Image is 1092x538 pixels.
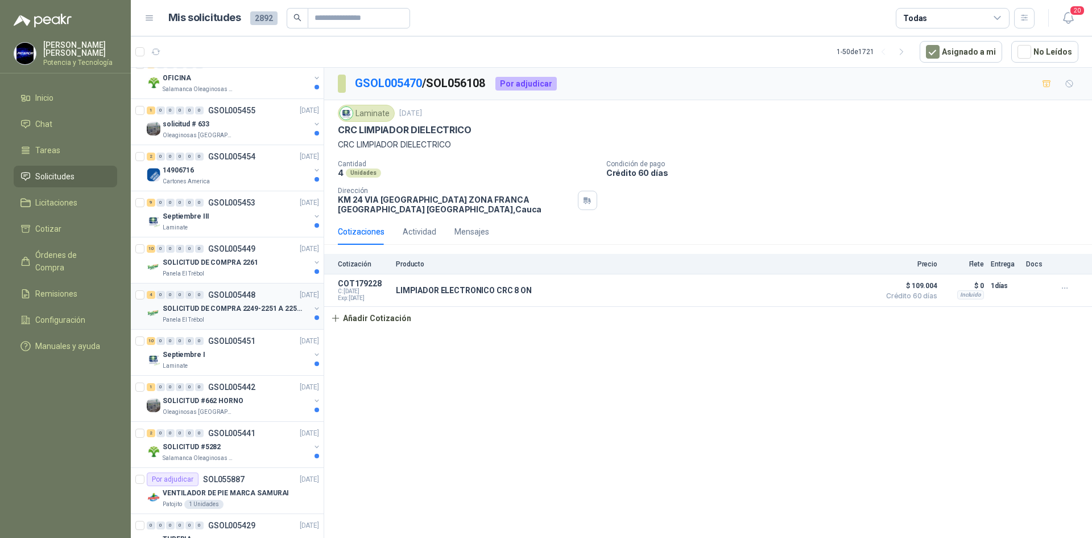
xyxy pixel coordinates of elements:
[35,118,52,130] span: Chat
[300,244,319,254] p: [DATE]
[156,429,165,437] div: 0
[195,291,204,299] div: 0
[203,475,245,483] p: SOL055887
[208,429,255,437] p: GSOL005441
[606,168,1087,178] p: Crédito 60 días
[147,521,155,529] div: 0
[147,491,160,504] img: Company Logo
[156,291,165,299] div: 0
[176,291,184,299] div: 0
[163,177,210,186] p: Cartones America
[1058,8,1078,28] button: 20
[606,160,1087,168] p: Condición de pago
[163,85,234,94] p: Salamanca Oleaginosas SAS
[300,105,319,116] p: [DATE]
[14,139,117,161] a: Tareas
[208,199,255,207] p: GSOL005453
[324,307,417,330] button: Añadir Cotización
[14,43,36,64] img: Company Logo
[185,521,194,529] div: 0
[208,106,255,114] p: GSOL005455
[166,106,175,114] div: 0
[355,76,422,90] a: GSOL005470
[163,211,209,222] p: Septiembre III
[338,295,389,302] span: Exp: [DATE]
[184,500,224,509] div: 1 Unidades
[346,169,381,178] div: Unidades
[163,442,221,453] p: SOLICITUD #5282
[208,383,255,391] p: GSOL005442
[147,352,160,366] img: Company Logo
[495,77,557,91] div: Por adjudicar
[338,160,597,168] p: Cantidad
[396,286,532,295] p: LIMPIADOR ELECTRONICO CRC 8 ON
[163,315,204,325] p: Panela El Trébol
[1069,5,1085,16] span: 20
[147,260,160,274] img: Company Logo
[195,429,204,437] div: 0
[147,245,155,253] div: 10
[195,245,204,253] div: 0
[293,14,301,22] span: search
[163,303,304,314] p: SOLICITUD DE COMPRA 2249-2251 A 2256-2258 Y 2262
[166,153,175,161] div: 0
[454,225,489,238] div: Mensajes
[185,245,194,253] div: 0
[166,245,175,253] div: 0
[338,195,573,214] p: KM 24 VIA [GEOGRAPHIC_DATA] ZONA FRANCA [GEOGRAPHIC_DATA] [GEOGRAPHIC_DATA] , Cauca
[338,225,384,238] div: Cotizaciones
[300,151,319,162] p: [DATE]
[340,107,353,120] img: Company Logo
[208,60,255,68] p: GSOL005459
[163,223,188,232] p: Laminate
[991,279,1019,293] p: 1 días
[903,12,927,24] div: Todas
[300,290,319,301] p: [DATE]
[338,124,471,136] p: CRC LIMPIADOR DIELECTRICO
[338,279,389,288] p: COT179228
[14,14,72,27] img: Logo peakr
[163,488,289,499] p: VENTILADOR DE PIE MARCA SAMURAI
[300,336,319,347] p: [DATE]
[208,337,255,345] p: GSOL005451
[163,362,188,371] p: Laminate
[147,380,321,417] a: 1 0 0 0 0 0 GSOL005442[DATE] Company LogoSOLICITUD #662 HORNOOleaginosas [GEOGRAPHIC_DATA]
[147,288,321,325] a: 4 0 0 0 0 0 GSOL005448[DATE] Company LogoSOLICITUD DE COMPRA 2249-2251 A 2256-2258 Y 2262Panela E...
[147,334,321,371] a: 10 0 0 0 0 0 GSOL005451[DATE] Company LogoSeptiembre ILaminate
[147,76,160,89] img: Company Logo
[166,199,175,207] div: 0
[185,337,194,345] div: 0
[338,138,1078,151] p: CRC LIMPIADOR DIELECTRICO
[147,122,160,135] img: Company Logo
[195,153,204,161] div: 0
[147,306,160,320] img: Company Logo
[300,382,319,393] p: [DATE]
[1011,41,1078,63] button: No Leídos
[920,41,1002,63] button: Asignado a mi
[208,291,255,299] p: GSOL005448
[300,198,319,208] p: [DATE]
[176,383,184,391] div: 0
[131,468,324,514] a: Por adjudicarSOL055887[DATE] Company LogoVENTILADOR DE PIE MARCA SAMURAIPatojito1 Unidades
[43,59,117,66] p: Potencia y Tecnología
[250,11,278,25] span: 2892
[338,187,573,195] p: Dirección
[338,260,389,268] p: Cotización
[147,399,160,412] img: Company Logo
[163,257,258,268] p: SOLICITUD DE COMPRA 2261
[991,260,1019,268] p: Entrega
[147,214,160,228] img: Company Logo
[176,106,184,114] div: 0
[147,473,198,486] div: Por adjudicar
[338,288,389,295] span: C: [DATE]
[208,245,255,253] p: GSOL005449
[166,521,175,529] div: 0
[208,153,255,161] p: GSOL005454
[163,269,204,278] p: Panela El Trébol
[163,350,205,360] p: Septiembre I
[147,383,155,391] div: 1
[185,291,194,299] div: 0
[35,144,60,157] span: Tareas
[399,108,422,119] p: [DATE]
[14,335,117,357] a: Manuales y ayuda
